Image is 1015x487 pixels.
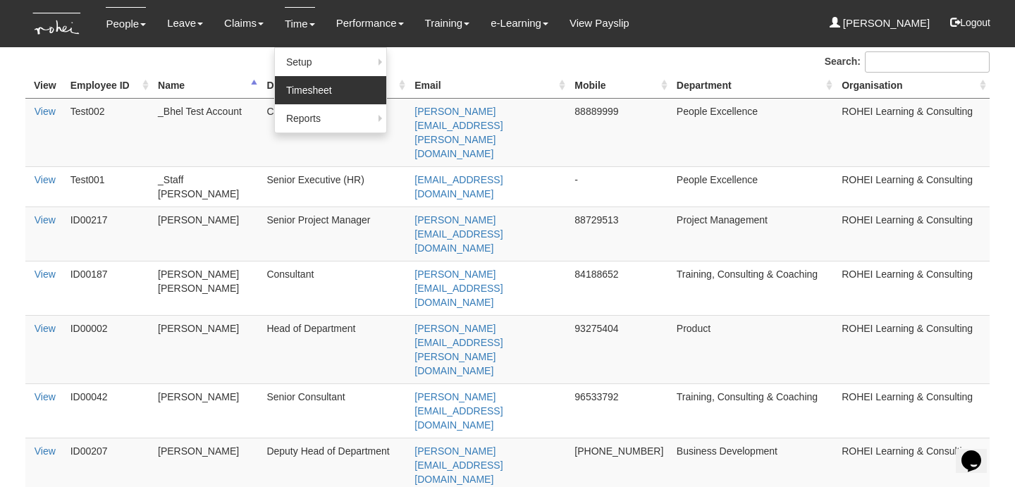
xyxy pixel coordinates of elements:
td: Senior Project Manager [261,206,409,261]
a: [PERSON_NAME][EMAIL_ADDRESS][DOMAIN_NAME] [414,214,503,254]
a: Claims [224,7,264,39]
td: 93275404 [569,315,671,383]
td: Consultant [261,98,409,166]
a: View [35,174,56,185]
td: People Excellence [671,166,836,206]
a: [EMAIL_ADDRESS][DOMAIN_NAME] [414,174,503,199]
td: Senior Executive (HR) [261,166,409,206]
td: Test002 [65,98,152,166]
a: e-Learning [491,7,548,39]
a: People [106,7,146,40]
a: Performance [336,7,404,39]
a: [PERSON_NAME][EMAIL_ADDRESS][PERSON_NAME][DOMAIN_NAME] [414,106,503,159]
td: ROHEI Learning & Consulting [836,315,990,383]
td: 88729513 [569,206,671,261]
td: ID00187 [65,261,152,315]
a: Timesheet [275,76,386,104]
td: Head of Department [261,315,409,383]
td: ID00217 [65,206,152,261]
td: ROHEI Learning & Consulting [836,261,990,315]
td: People Excellence [671,98,836,166]
th: Organisation : activate to sort column ascending [836,73,990,99]
td: - [569,166,671,206]
a: View [35,214,56,226]
td: Consultant [261,261,409,315]
a: [PERSON_NAME][EMAIL_ADDRESS][DOMAIN_NAME] [414,269,503,308]
a: View [35,269,56,280]
input: Search: [865,51,990,73]
a: View [35,323,56,334]
td: Project Management [671,206,836,261]
td: Product [671,315,836,383]
a: [PERSON_NAME][EMAIL_ADDRESS][DOMAIN_NAME] [414,391,503,431]
a: View [35,106,56,117]
a: Leave [167,7,203,39]
td: Test001 [65,166,152,206]
th: Email : activate to sort column ascending [409,73,569,99]
a: [PERSON_NAME] [830,7,930,39]
th: Designation : activate to sort column ascending [261,73,409,99]
td: [PERSON_NAME] [152,383,261,438]
td: ROHEI Learning & Consulting [836,206,990,261]
a: [PERSON_NAME][EMAIL_ADDRESS][DOMAIN_NAME] [414,445,503,485]
td: Senior Consultant [261,383,409,438]
a: View [35,391,56,402]
a: [PERSON_NAME][EMAIL_ADDRESS][PERSON_NAME][DOMAIN_NAME] [414,323,503,376]
td: _Bhel Test Account [152,98,261,166]
td: 84188652 [569,261,671,315]
td: [PERSON_NAME] [152,315,261,383]
td: [PERSON_NAME] [152,206,261,261]
td: [PERSON_NAME] [PERSON_NAME] [152,261,261,315]
th: Name : activate to sort column descending [152,73,261,99]
td: 96533792 [569,383,671,438]
th: Mobile : activate to sort column ascending [569,73,671,99]
th: View [25,73,65,99]
label: Search: [825,51,990,73]
th: Employee ID: activate to sort column ascending [65,73,152,99]
td: ID00002 [65,315,152,383]
a: Reports [275,104,386,132]
iframe: chat widget [956,431,1001,473]
td: Training, Consulting & Coaching [671,383,836,438]
td: ROHEI Learning & Consulting [836,383,990,438]
td: _Staff [PERSON_NAME] [152,166,261,206]
td: ROHEI Learning & Consulting [836,166,990,206]
td: Training, Consulting & Coaching [671,261,836,315]
a: Time [285,7,315,40]
th: Department : activate to sort column ascending [671,73,836,99]
a: Training [425,7,470,39]
td: ROHEI Learning & Consulting [836,98,990,166]
button: Logout [940,6,1000,39]
a: View Payslip [570,7,629,39]
td: ID00042 [65,383,152,438]
a: View [35,445,56,457]
td: 88889999 [569,98,671,166]
a: Setup [275,48,386,76]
